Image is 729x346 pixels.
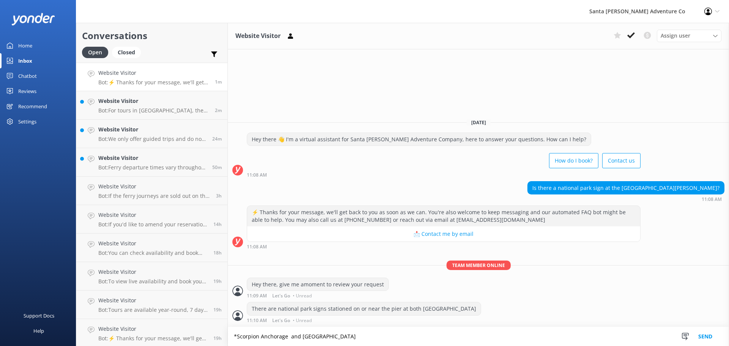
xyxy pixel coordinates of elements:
[293,294,312,298] span: • Unread
[691,327,720,346] button: Send
[82,28,222,43] h2: Conversations
[447,261,511,270] span: Team member online
[76,177,227,205] a: Website VisitorBot:If the ferry journeys are sold out on the ferry company's website, you can rea...
[212,136,222,142] span: Oct 11 2025 10:45am (UTC -07:00) America/Tijuana
[272,294,290,298] span: Let's Go
[247,244,641,249] div: Oct 11 2025 11:08am (UTC -07:00) America/Tijuana
[76,120,227,148] a: Website VisitorBot:We only offer guided trips and do not rent equipment. If you're interested in ...
[213,335,222,341] span: Oct 10 2025 03:46pm (UTC -07:00) America/Tijuana
[76,262,227,291] a: Website VisitorBot:To view live availability and book your Santa [PERSON_NAME] Adventure tour, pl...
[18,53,32,68] div: Inbox
[247,318,267,323] strong: 11:10 AM
[98,268,208,276] h4: Website Visitor
[528,182,724,194] div: Is there a national park sign at the [GEOGRAPHIC_DATA][PERSON_NAME]?
[33,323,44,338] div: Help
[98,154,207,162] h4: Website Visitor
[82,48,112,56] a: Open
[228,327,729,346] textarea: *Scorpion Anchorage and [GEOGRAPHIC_DATA]
[467,119,491,126] span: [DATE]
[213,307,222,313] span: Oct 10 2025 03:53pm (UTC -07:00) America/Tijuana
[247,302,481,315] div: There are national park signs stationed on or near the pier at both [GEOGRAPHIC_DATA]
[216,193,222,199] span: Oct 11 2025 07:44am (UTC -07:00) America/Tijuana
[235,31,281,41] h3: Website Visitor
[98,182,210,191] h4: Website Visitor
[247,293,389,298] div: Oct 11 2025 11:09am (UTC -07:00) America/Tijuana
[98,79,209,86] p: Bot: ⚡ Thanks for your message, we'll get back to you as soon as we can. You're also welcome to k...
[76,91,227,120] a: Website VisitorBot:For tours in [GEOGRAPHIC_DATA], there are animal-resistant storage bins availa...
[98,211,208,219] h4: Website Visitor
[18,68,37,84] div: Chatbot
[272,318,290,323] span: Let's Go
[112,48,145,56] a: Closed
[247,278,388,291] div: Hey there, give me amoment to review your request
[215,107,222,114] span: Oct 11 2025 11:08am (UTC -07:00) America/Tijuana
[98,278,208,285] p: Bot: To view live availability and book your Santa [PERSON_NAME] Adventure tour, please visit [UR...
[76,291,227,319] a: Website VisitorBot:Tours are available year-round, 7 days per week. You can check availability an...
[247,318,481,323] div: Oct 11 2025 11:10am (UTC -07:00) America/Tijuana
[293,318,312,323] span: • Unread
[76,234,227,262] a: Website VisitorBot:You can check availability and book the Adventure Sea Caves Kayak Tour online ...
[247,294,267,298] strong: 11:09 AM
[213,278,222,284] span: Oct 10 2025 03:54pm (UTC -07:00) America/Tijuana
[98,335,208,342] p: Bot: ⚡ Thanks for your message, we'll get back to you as soon as we can. You're also welcome to k...
[18,38,32,53] div: Home
[657,30,721,42] div: Assign User
[247,133,591,146] div: Hey there 👋 I'm a virtual assistant for Santa [PERSON_NAME] Adventure Company, here to answer you...
[247,226,640,242] button: 📩 Contact me by email
[76,148,227,177] a: Website VisitorBot:Ferry departure times vary throughout the year and are generally limited to on...
[212,164,222,171] span: Oct 11 2025 10:20am (UTC -07:00) America/Tijuana
[213,250,222,256] span: Oct 10 2025 04:32pm (UTC -07:00) America/Tijuana
[82,47,108,58] div: Open
[24,308,54,323] div: Support Docs
[98,325,208,333] h4: Website Visitor
[247,173,267,177] strong: 11:08 AM
[602,153,641,168] button: Contact us
[98,136,207,142] p: Bot: We only offer guided trips and do not rent equipment. If you're interested in a guided kayak...
[18,84,36,99] div: Reviews
[98,69,209,77] h4: Website Visitor
[527,196,724,202] div: Oct 11 2025 11:08am (UTC -07:00) America/Tijuana
[98,296,208,305] h4: Website Visitor
[76,63,227,91] a: Website VisitorBot:⚡ Thanks for your message, we'll get back to you as soon as we can. You're als...
[98,221,208,228] p: Bot: If you'd like to amend your reservation, please contact the Santa [PERSON_NAME] Adventure Co...
[213,221,222,228] span: Oct 10 2025 08:47pm (UTC -07:00) America/Tijuana
[98,164,207,171] p: Bot: Ferry departure times vary throughout the year and are generally limited to one or two depar...
[702,197,722,202] strong: 11:08 AM
[247,245,267,249] strong: 11:08 AM
[247,172,641,177] div: Oct 11 2025 11:08am (UTC -07:00) America/Tijuana
[18,99,47,114] div: Recommend
[98,193,210,199] p: Bot: If the ferry journeys are sold out on the ferry company's website, you can reach out to our ...
[98,307,208,313] p: Bot: Tours are available year-round, 7 days per week. You can check availability and book your to...
[98,125,207,134] h4: Website Visitor
[98,239,208,248] h4: Website Visitor
[18,114,36,129] div: Settings
[11,13,55,25] img: yonder-white-logo.png
[98,97,209,105] h4: Website Visitor
[549,153,598,168] button: How do I book?
[98,107,209,114] p: Bot: For tours in [GEOGRAPHIC_DATA], there are animal-resistant storage bins available at Scorpio...
[76,205,227,234] a: Website VisitorBot:If you'd like to amend your reservation, please contact the Santa [PERSON_NAME...
[98,250,208,256] p: Bot: You can check availability and book the Adventure Sea Caves Kayak Tour online at [URL][DOMAI...
[215,79,222,85] span: Oct 11 2025 11:08am (UTC -07:00) America/Tijuana
[661,32,690,40] span: Assign user
[112,47,141,58] div: Closed
[247,206,640,226] div: ⚡ Thanks for your message, we'll get back to you as soon as we can. You're also welcome to keep m...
